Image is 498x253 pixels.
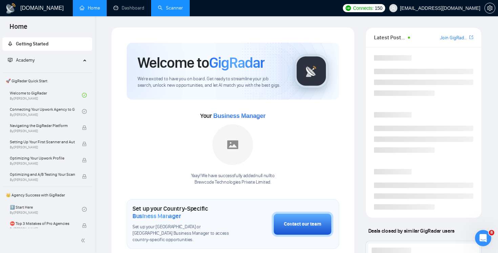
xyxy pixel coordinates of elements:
a: export [469,34,473,41]
img: gigradar-logo.png [294,54,328,88]
span: 👑 Agency Success with GigRadar [3,188,91,202]
span: rocket [8,41,13,46]
span: 150 [375,4,382,12]
a: Connecting Your Upwork Agency to GigRadarBy[PERSON_NAME] [10,104,82,119]
span: Your [200,112,266,120]
span: Set up your [GEOGRAPHIC_DATA] or [GEOGRAPHIC_DATA] Business Manager to access country-specific op... [132,224,238,243]
span: Latest Posts from the GigRadar Community [374,33,406,42]
span: Business Manager [213,112,265,119]
span: Getting Started [16,41,48,47]
span: We're excited to have you on board. Get ready to streamline your job search, unlock new opportuni... [138,76,284,89]
span: Deals closed by similar GigRadar users [366,225,457,237]
span: By [PERSON_NAME] [10,178,75,182]
span: fund-projection-screen [8,58,13,62]
span: Academy [8,57,35,63]
span: lock [82,125,87,130]
img: upwork-logo.png [346,5,351,11]
span: Connects: [353,4,373,12]
button: setting [484,3,495,14]
span: By [PERSON_NAME] [10,129,75,133]
span: export [469,35,473,40]
button: Contact our team [272,212,333,237]
span: Academy [16,57,35,63]
a: Join GigRadar Slack Community [440,34,468,42]
h1: Set up your Country-Specific [132,205,238,220]
div: Contact our team [284,220,321,228]
span: lock [82,158,87,163]
span: user [391,6,396,10]
span: GigRadar [209,54,265,72]
span: Navigating the GigRadar Platform [10,122,75,129]
a: homeHome [80,5,100,11]
span: lock [82,223,87,228]
div: Yaay! We have successfully added null null to [191,173,275,186]
span: Setting Up Your First Scanner and Auto-Bidder [10,139,75,145]
img: logo [5,3,16,14]
span: By [PERSON_NAME] [10,162,75,166]
span: check-circle [82,109,87,114]
span: Optimizing Your Upwork Profile [10,155,75,162]
span: 🚀 GigRadar Quick Start [3,74,91,88]
p: Brewcode Technologies Private Limited . [191,179,275,186]
a: Welcome to GigRadarBy[PERSON_NAME] [10,88,82,103]
span: check-circle [82,93,87,98]
span: Home [4,22,33,36]
a: 1️⃣ Start HereBy[PERSON_NAME] [10,202,82,217]
iframe: Intercom live chat [475,230,491,246]
span: 8 [489,230,494,235]
img: placeholder.png [212,124,253,165]
span: By [PERSON_NAME] [10,227,75,231]
span: Optimizing and A/B Testing Your Scanner for Better Results [10,171,75,178]
li: Getting Started [2,37,92,51]
span: double-left [81,237,87,244]
span: lock [82,174,87,179]
a: setting [484,5,495,11]
span: check-circle [82,207,87,212]
h1: Welcome to [138,54,265,72]
span: ⛔ Top 3 Mistakes of Pro Agencies [10,220,75,227]
a: searchScanner [158,5,183,11]
a: dashboardDashboard [113,5,144,11]
span: lock [82,142,87,146]
span: By [PERSON_NAME] [10,145,75,149]
span: Business Manager [132,212,181,220]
